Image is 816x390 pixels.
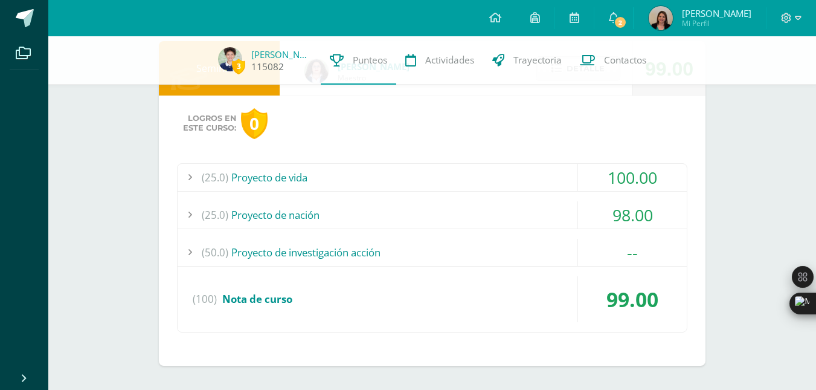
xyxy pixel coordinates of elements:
div: Proyecto de vida [178,164,687,191]
span: Punteos [353,54,387,67]
div: -- [578,239,687,266]
span: Mi Perfil [682,18,751,28]
img: bdd30fc94565ed8527522aa55d595e65.png [649,6,673,30]
a: [PERSON_NAME] [251,48,312,60]
a: Trayectoria [483,36,571,85]
a: Punteos [321,36,396,85]
div: Proyecto de nación [178,201,687,229]
a: Contactos [571,36,655,85]
span: Logros en este curso: [183,114,236,133]
span: Actividades [425,54,474,67]
a: 115082 [251,60,284,73]
span: 2 [614,16,627,29]
span: (100) [193,276,217,322]
img: e459363353f01d3cf66f58335cbea997.png [218,47,242,71]
span: (25.0) [202,201,228,229]
span: Contactos [604,54,646,67]
span: 3 [232,59,245,74]
a: Actividades [396,36,483,85]
div: 99.00 [578,276,687,322]
span: (25.0) [202,164,228,191]
div: Proyecto de investigación acción [178,239,687,266]
span: Trayectoria [513,54,562,67]
div: 98.00 [578,201,687,229]
div: 0 [241,108,268,139]
span: (50.0) [202,239,228,266]
span: [PERSON_NAME] [682,7,751,19]
div: 100.00 [578,164,687,191]
span: Nota de curso [222,292,292,306]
